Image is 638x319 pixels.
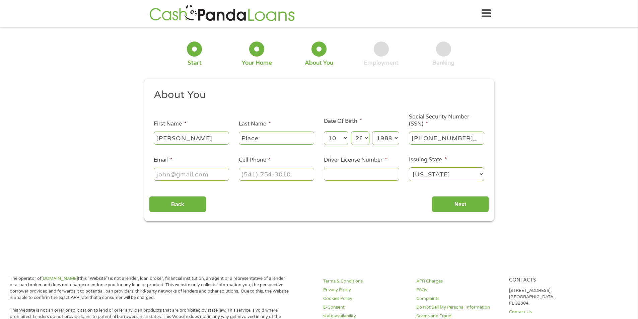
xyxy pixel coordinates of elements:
input: (541) 754-3010 [239,168,314,180]
a: E-Consent [323,304,408,311]
img: GetLoanNow Logo [147,4,297,23]
h2: About You [154,88,479,102]
a: Do Not Sell My Personal Information [416,304,501,311]
h4: Contacts [509,277,594,284]
input: John [154,132,229,144]
input: 078-05-1120 [409,132,484,144]
div: Your Home [242,59,272,67]
label: First Name [154,121,187,128]
a: Complaints [416,296,501,302]
a: Terms & Conditions [323,278,408,285]
p: The operator of (this “Website”) is not a lender, loan broker, financial institution, an agent or... [10,275,289,301]
div: About You [305,59,333,67]
a: FAQs [416,287,501,293]
input: Smith [239,132,314,144]
p: [STREET_ADDRESS], [GEOGRAPHIC_DATA], FL 32804. [509,288,594,307]
input: Back [149,196,206,213]
a: Cookies Policy [323,296,408,302]
label: Driver License Number [324,157,387,164]
input: john@gmail.com [154,168,229,180]
a: [DOMAIN_NAME] [42,276,78,281]
label: Email [154,157,172,164]
label: Issuing State [409,156,447,163]
div: Employment [364,59,399,67]
a: APR Charges [416,278,501,285]
label: Date Of Birth [324,118,362,125]
div: Start [188,59,202,67]
label: Social Security Number (SSN) [409,113,484,128]
a: Privacy Policy [323,287,408,293]
label: Cell Phone [239,157,271,164]
input: Next [432,196,489,213]
label: Last Name [239,121,271,128]
a: Contact Us [509,309,594,315]
div: Banking [432,59,454,67]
